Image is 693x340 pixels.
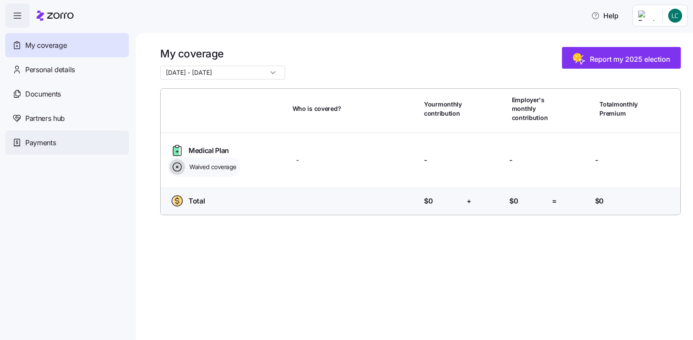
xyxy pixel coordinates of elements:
span: Partners hub [25,113,65,124]
span: $0 [424,196,433,207]
span: Waived coverage [187,163,236,171]
span: $0 [509,196,518,207]
img: Employer logo [638,10,656,21]
span: $0 [595,196,604,207]
span: - [296,155,299,166]
span: Employer's monthly contribution [512,96,549,122]
span: = [552,196,557,207]
span: Report my 2025 election [590,54,670,64]
span: - [595,155,598,166]
button: Report my 2025 election [562,47,681,69]
span: Medical Plan [188,145,229,156]
span: Your monthly contribution [424,100,462,118]
span: Help [591,10,619,21]
span: Total [188,196,205,207]
a: My coverage [5,33,129,57]
span: - [424,155,427,166]
a: Personal details [5,57,129,82]
span: Who is covered? [293,104,341,113]
a: Partners hub [5,106,129,130]
a: Payments [5,130,129,155]
h1: My coverage [160,47,285,60]
span: Documents [25,89,61,100]
span: Total monthly Premium [599,100,638,118]
img: aa08532ec09fb9adffadff08c74dbd86 [668,9,682,23]
button: Help [584,7,626,24]
span: - [509,155,512,166]
span: Payments [25,137,56,148]
span: Personal details [25,64,75,75]
span: My coverage [25,40,67,51]
a: Documents [5,82,129,106]
span: + [467,196,471,207]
